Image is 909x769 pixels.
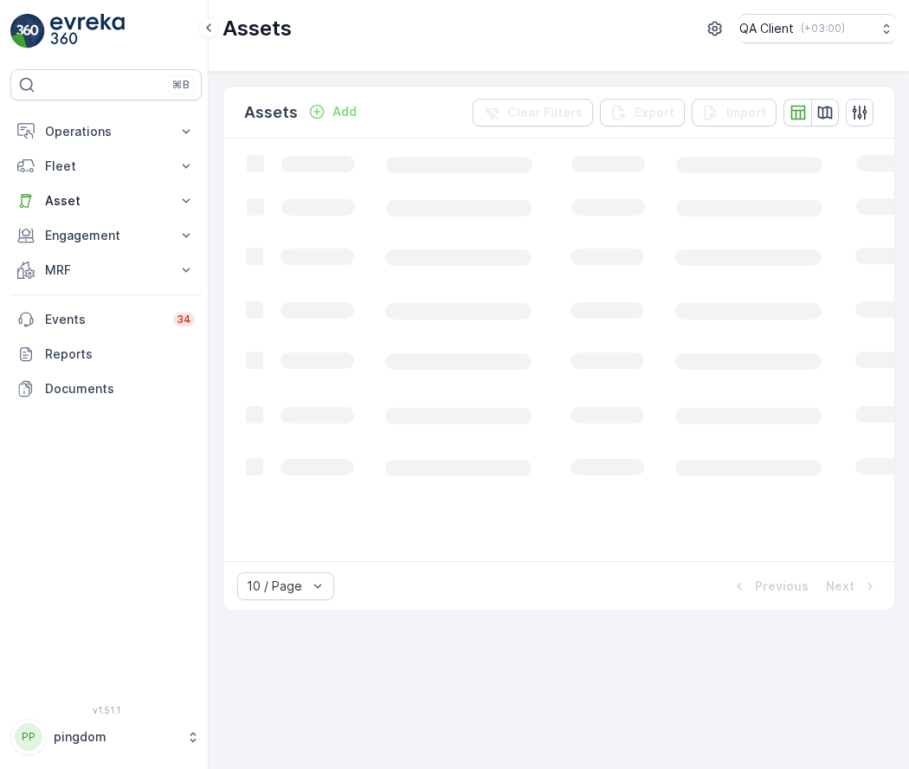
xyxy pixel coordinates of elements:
[507,104,583,121] p: Clear Filters
[729,576,810,597] button: Previous
[692,99,777,126] button: Import
[10,337,202,372] a: Reports
[222,15,292,42] p: Assets
[45,311,163,328] p: Events
[10,372,202,406] a: Documents
[801,22,845,36] p: ( +03:00 )
[10,253,202,288] button: MRF
[15,723,42,751] div: PP
[45,192,167,210] p: Asset
[10,114,202,149] button: Operations
[10,218,202,253] button: Engagement
[10,705,202,715] span: v 1.51.1
[54,728,177,746] p: pingdom
[10,719,202,755] button: PPpingdom
[332,103,357,120] p: Add
[45,262,167,279] p: MRF
[473,99,593,126] button: Clear Filters
[10,149,202,184] button: Fleet
[45,346,195,363] p: Reports
[301,101,364,122] button: Add
[739,20,794,37] p: QA Client
[600,99,685,126] button: Export
[10,302,202,337] a: Events34
[45,380,195,397] p: Documents
[10,184,202,218] button: Asset
[826,578,854,595] p: Next
[10,14,45,48] img: logo
[45,123,167,140] p: Operations
[755,578,809,595] p: Previous
[45,227,167,244] p: Engagement
[45,158,167,175] p: Fleet
[824,576,880,597] button: Next
[635,104,674,121] p: Export
[244,100,298,125] p: Assets
[177,313,191,326] p: 34
[50,14,125,48] img: logo_light-DOdMpM7g.png
[172,78,190,92] p: ⌘B
[739,14,895,43] button: QA Client(+03:00)
[726,104,766,121] p: Import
